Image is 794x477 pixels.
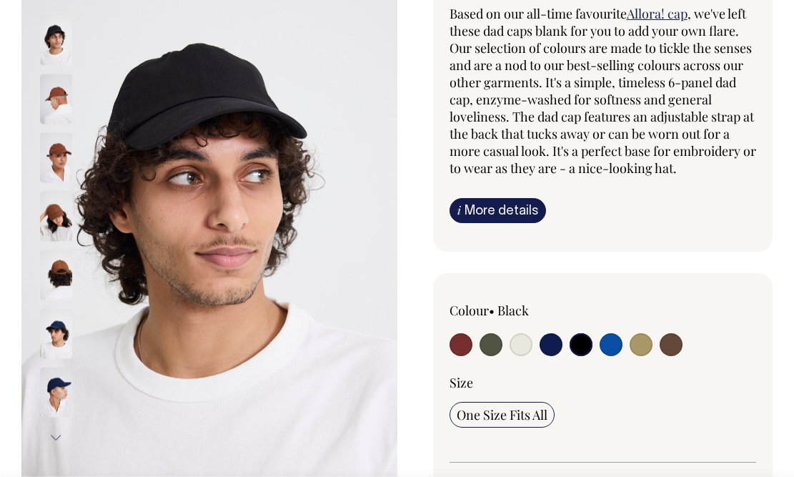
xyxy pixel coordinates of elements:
span: • [489,302,495,319]
img: chocolate [40,250,72,300]
img: dark-navy [40,309,72,359]
img: chocolate [40,192,72,242]
label: Black [497,302,529,319]
img: chocolate [40,74,72,124]
img: black [40,16,72,66]
span: i [457,202,461,217]
span: , we've left these dad caps blank for you to add your own flare. Our selection of colours are mad... [450,5,756,177]
div: Size [450,374,757,391]
img: dark-navy [40,368,72,418]
span: One Size Fits All [457,406,547,423]
a: Allora! cap [627,5,688,22]
div: Colour [450,302,572,319]
img: chocolate [40,133,72,183]
button: Next [45,422,66,454]
a: iMore details [450,198,546,223]
span: Based on our all-time favourite [450,5,627,22]
input: One Size Fits All [450,402,555,428]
